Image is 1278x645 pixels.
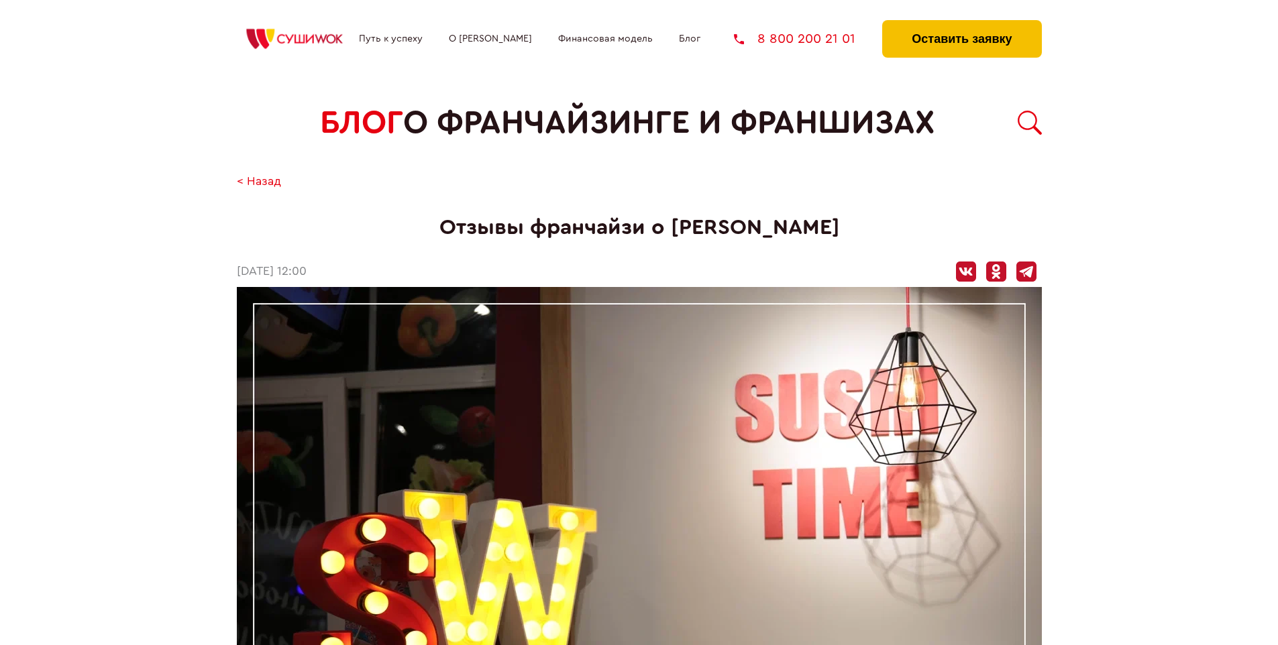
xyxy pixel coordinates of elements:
span: 8 800 200 21 01 [757,32,855,46]
time: [DATE] 12:00 [237,265,307,279]
h1: Отзывы франчайзи о [PERSON_NAME] [237,215,1042,240]
span: БЛОГ [320,105,403,141]
span: о франчайзинге и франшизах [403,105,935,141]
button: Оставить заявку [882,20,1041,58]
a: Финансовая модель [558,34,653,44]
a: 8 800 200 21 01 [734,32,855,46]
a: Блог [679,34,700,44]
a: Путь к успеху [359,34,423,44]
a: О [PERSON_NAME] [449,34,532,44]
a: < Назад [237,175,281,189]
